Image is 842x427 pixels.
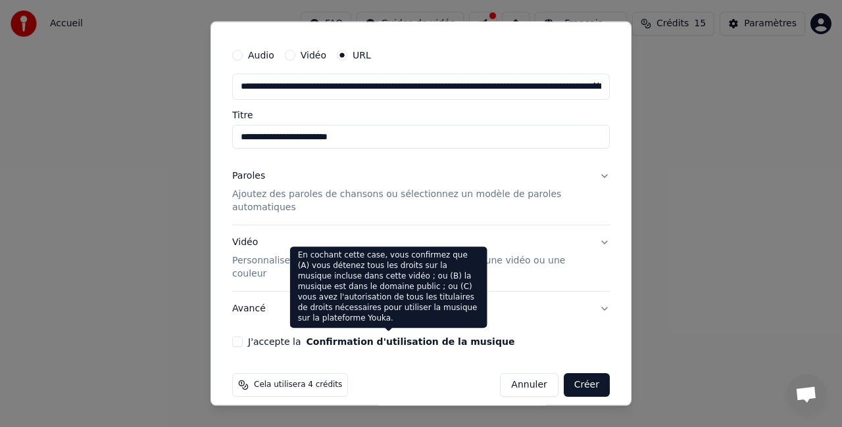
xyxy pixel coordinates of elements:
label: Audio [248,51,274,60]
p: Personnaliser le vidéo de karaoké : utiliser une image, une vidéo ou une couleur [232,254,589,281]
label: J'accepte la [248,337,514,346]
button: Créer [564,373,610,397]
label: Vidéo [301,51,326,60]
div: Vidéo [232,236,589,281]
button: Avancé [232,292,610,326]
label: Titre [232,111,610,120]
div: En cochant cette case, vous confirmez que (A) vous détenez tous les droits sur la musique incluse... [290,246,487,328]
label: URL [353,51,371,60]
button: VidéoPersonnaliser le vidéo de karaoké : utiliser une image, une vidéo ou une couleur [232,225,610,291]
span: Cela utilisera 4 crédits [254,380,342,390]
div: Paroles [232,170,265,183]
button: ParolesAjoutez des paroles de chansons ou sélectionnez un modèle de paroles automatiques [232,160,610,225]
button: Annuler [500,373,558,397]
p: Ajoutez des paroles de chansons ou sélectionnez un modèle de paroles automatiques [232,188,589,214]
button: J'accepte la [306,337,514,346]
